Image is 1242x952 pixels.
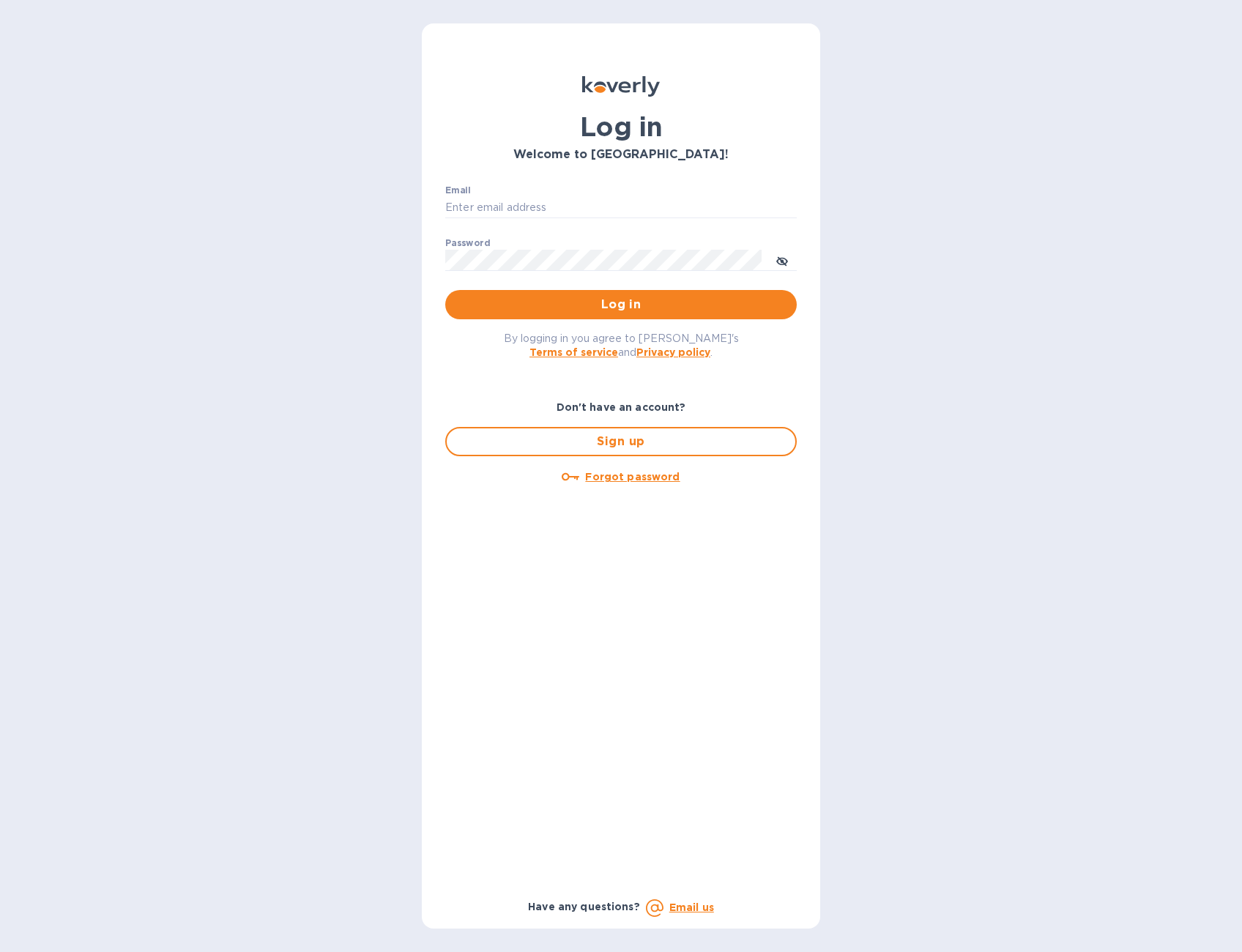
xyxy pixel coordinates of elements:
[445,290,797,319] button: Log in
[582,76,660,97] img: Koverly
[585,471,680,483] u: Forgot password
[458,433,784,450] span: Sign up
[445,148,797,162] h3: Welcome to [GEOGRAPHIC_DATA]!
[636,346,710,358] a: Privacy policy
[528,901,640,912] b: Have any questions?
[445,239,490,248] label: Password
[767,245,797,275] button: toggle password visibility
[445,186,471,195] label: Email
[504,332,739,358] span: By logging in you agree to [PERSON_NAME]'s and .
[669,901,714,913] a: Email us
[445,427,797,456] button: Sign up
[445,197,797,219] input: Enter email address
[557,401,686,413] b: Don't have an account?
[457,296,785,313] span: Log in
[445,111,797,142] h1: Log in
[529,346,618,358] a: Terms of service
